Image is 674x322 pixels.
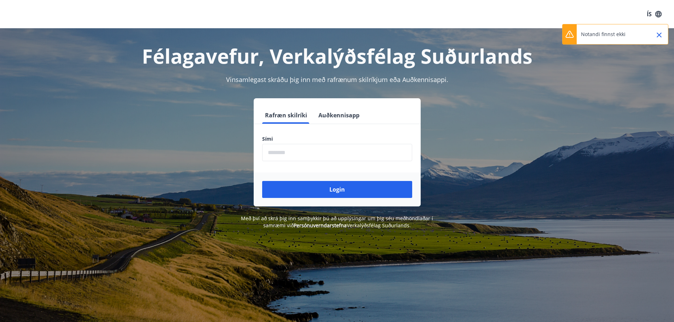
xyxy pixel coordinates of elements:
button: ÍS [643,8,666,21]
label: Sími [262,135,412,142]
p: Notandi finnst ekki [581,31,626,38]
h1: Félagavefur, Verkalýðsfélag Suðurlands [91,42,583,69]
button: Rafræn skilríki [262,107,310,124]
button: Close [653,29,665,41]
a: Persónuverndarstefna [294,222,347,229]
span: Með því að skrá þig inn samþykkir þú að upplýsingar um þig séu meðhöndlaðar í samræmi við Verkalý... [241,215,433,229]
button: Auðkennisapp [316,107,362,124]
span: Vinsamlegast skráðu þig inn með rafrænum skilríkjum eða Auðkennisappi. [226,75,448,84]
button: Login [262,181,412,198]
